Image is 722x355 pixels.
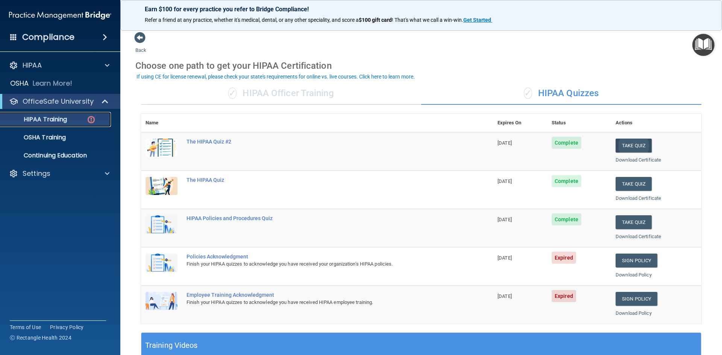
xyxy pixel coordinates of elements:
h5: Training Videos [145,339,198,352]
div: Finish your HIPAA quizzes to acknowledge you have received your organization’s HIPAA policies. [187,260,455,269]
p: OSHA Training [5,134,66,141]
div: The HIPAA Quiz #2 [187,139,455,145]
a: Sign Policy [616,254,657,267]
span: Complete [552,137,581,149]
div: HIPAA Officer Training [141,82,421,105]
p: Settings [23,169,50,178]
button: Take Quiz [616,177,652,191]
span: [DATE] [498,255,512,261]
span: ! That's what we call a win-win. [392,17,463,23]
div: The HIPAA Quiz [187,177,455,183]
h4: Compliance [22,32,74,42]
p: HIPAA Training [5,116,67,123]
div: Employee Training Acknowledgment [187,292,455,298]
th: Name [141,114,182,132]
p: OfficeSafe University [23,97,94,106]
p: Earn $100 for every practice you refer to Bridge Compliance! [145,6,698,13]
div: HIPAA Policies and Procedures Quiz [187,215,455,221]
a: Back [135,38,146,53]
strong: $100 gift card [359,17,392,23]
a: OfficeSafe University [9,97,109,106]
span: Expired [552,290,576,302]
p: HIPAA [23,61,42,70]
strong: Get Started [463,17,491,23]
div: Finish your HIPAA quizzes to acknowledge you have received HIPAA employee training. [187,298,455,307]
span: Complete [552,213,581,225]
a: Download Policy [616,272,652,278]
a: Download Certificate [616,234,661,239]
div: HIPAA Quizzes [421,82,701,105]
a: Download Policy [616,310,652,316]
th: Expires On [493,114,547,132]
a: Download Certificate [616,157,661,163]
a: Download Certificate [616,195,661,201]
span: Ⓒ Rectangle Health 2024 [10,334,71,341]
span: ✓ [228,88,237,99]
span: [DATE] [498,217,512,222]
span: [DATE] [498,178,512,184]
span: ✓ [524,88,532,99]
th: Status [547,114,611,132]
a: Sign Policy [616,292,657,306]
button: If using CE for license renewal, please check your state's requirements for online vs. live cours... [135,73,416,80]
img: PMB logo [9,8,111,23]
a: HIPAA [9,61,109,70]
p: OSHA [10,79,29,88]
a: Privacy Policy [50,323,84,331]
div: If using CE for license renewal, please check your state's requirements for online vs. live cours... [137,74,415,79]
span: Expired [552,252,576,264]
span: Refer a friend at any practice, whether it's medical, dental, or any other speciality, and score a [145,17,359,23]
button: Take Quiz [616,139,652,153]
th: Actions [611,114,701,132]
span: [DATE] [498,140,512,146]
a: Get Started [463,17,492,23]
p: Continuing Education [5,152,108,159]
div: Choose one path to get your HIPAA Certification [135,55,707,77]
img: danger-circle.6113f641.png [86,115,96,124]
span: [DATE] [498,293,512,299]
span: Complete [552,175,581,187]
a: Settings [9,169,109,178]
button: Open Resource Center [692,34,714,56]
p: Learn More! [33,79,73,88]
div: Policies Acknowledgment [187,254,455,260]
button: Take Quiz [616,215,652,229]
a: Terms of Use [10,323,41,331]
